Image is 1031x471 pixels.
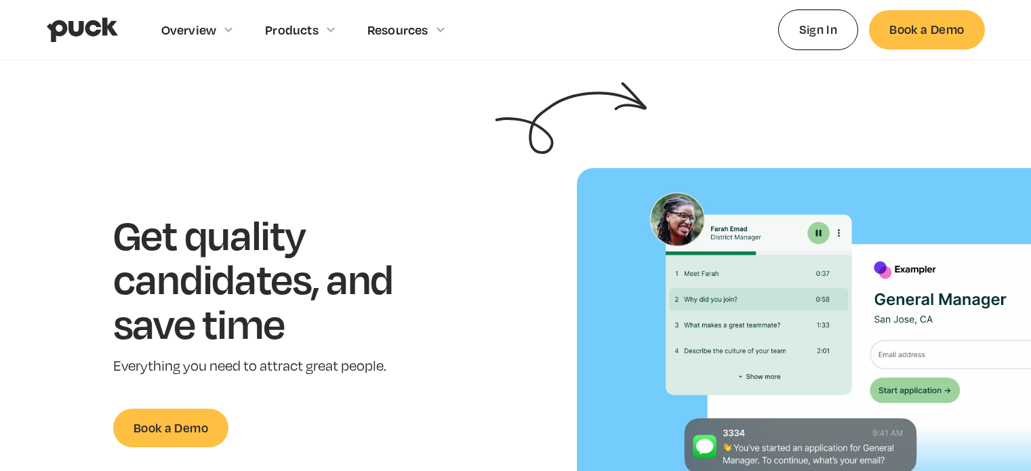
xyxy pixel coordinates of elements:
[367,22,428,37] div: Resources
[161,22,217,37] div: Overview
[113,409,228,447] a: Book a Demo
[265,22,319,37] div: Products
[869,10,984,49] a: Book a Demo
[778,9,859,49] a: Sign In
[113,212,435,346] h1: Get quality candidates, and save time
[113,356,435,376] p: Everything you need to attract great people.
